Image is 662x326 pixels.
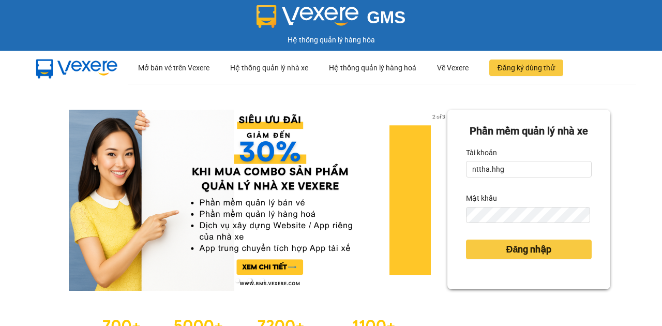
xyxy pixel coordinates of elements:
[437,51,469,84] div: Về Vexere
[3,34,659,46] div: Hệ thống quản lý hàng hóa
[367,8,405,27] span: GMS
[329,51,416,84] div: Hệ thống quản lý hàng hoá
[466,190,497,206] label: Mật khẩu
[26,51,128,85] img: mbUUG5Q.png
[230,51,308,84] div: Hệ thống quản lý nhà xe
[466,144,497,161] label: Tài khoản
[466,207,590,223] input: Mật khẩu
[466,123,592,139] div: Phần mềm quản lý nhà xe
[466,240,592,259] button: Đăng nhập
[138,51,209,84] div: Mở bán vé trên Vexere
[52,110,66,291] button: previous slide / item
[433,110,447,291] button: next slide / item
[235,278,239,283] li: slide item 1
[248,278,252,283] li: slide item 2
[498,62,555,73] span: Đăng ký dùng thử
[429,110,447,123] p: 2 of 3
[466,161,592,177] input: Tài khoản
[257,16,406,24] a: GMS
[257,5,359,28] img: logo 2
[260,278,264,283] li: slide item 3
[506,242,551,257] span: Đăng nhập
[489,60,563,76] button: Đăng ký dùng thử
